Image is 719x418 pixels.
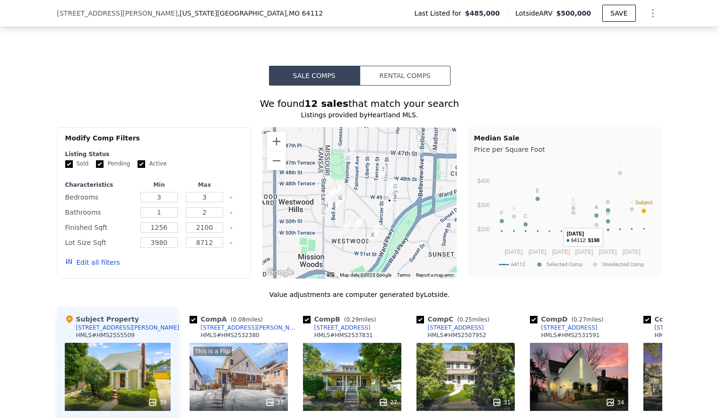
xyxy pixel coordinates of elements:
[321,201,331,217] div: 4951 State Line Rd
[138,181,180,189] div: Min
[65,314,139,324] div: Subject Property
[190,314,267,324] div: Comp A
[655,331,713,339] div: HMLS # HMS2499883
[635,200,652,205] text: Subject
[595,214,598,219] text: L
[76,331,135,339] div: HMLS # HMS2555509
[340,221,351,237] div: 1440 W 50th Ter
[515,9,556,18] span: Lotside ARV
[379,398,397,407] div: 27
[619,162,621,168] text: I
[65,160,73,168] input: Sold
[511,261,525,268] text: 64112
[265,266,296,279] img: Google
[606,398,624,407] div: 34
[65,160,89,168] label: Sold
[453,316,493,323] span: ( miles)
[414,9,465,18] span: Last Listed for
[602,5,635,22] button: SAVE
[184,181,225,189] div: Max
[287,9,323,17] span: , MO 64112
[57,290,662,299] div: Value adjustments are computer generated by Lotside .
[428,324,484,331] div: [STREET_ADDRESS]
[229,241,233,245] button: Clear
[655,324,711,331] div: [STREET_ADDRESS]
[428,331,486,339] div: HMLS # HMS2507952
[643,324,711,331] a: [STREET_ADDRESS]
[568,316,607,323] span: ( miles)
[623,249,641,255] text: [DATE]
[65,221,135,234] div: Finished Sqft
[65,191,135,204] div: Bedrooms
[65,258,120,267] button: Edit all filters
[606,199,609,205] text: B
[314,324,371,331] div: [STREET_ADDRESS]
[65,181,135,189] div: Characteristics
[57,97,662,110] div: We found that match your search
[330,185,341,201] div: 4909 Bell St
[477,178,490,184] text: $400
[588,237,599,243] text: $198
[340,316,380,323] span: ( miles)
[541,331,600,339] div: HMLS # HMS2531591
[65,150,243,158] div: Listing Status
[340,272,391,278] span: Map data ©2025 Google
[477,226,490,233] text: $200
[511,205,516,211] text: G
[552,249,570,255] text: [DATE]
[303,314,380,324] div: Comp B
[229,196,233,200] button: Clear
[138,160,166,168] label: Active
[378,165,389,181] div: 4800 Mercier Street
[556,9,591,17] span: $500,000
[416,314,494,324] div: Comp C
[567,231,584,236] text: [DATE]
[530,314,607,324] div: Comp D
[267,132,286,151] button: Zoom in
[96,160,104,168] input: Pending
[265,398,284,407] div: 37
[474,133,656,143] div: Median Sale
[384,196,395,212] div: 4930 Holly St
[474,143,656,156] div: Price per Square Foot
[397,272,410,278] a: Terms
[416,324,484,331] a: [STREET_ADDRESS]
[148,398,166,407] div: 39
[416,272,454,278] a: Report a map error
[57,9,178,18] span: [STREET_ADDRESS][PERSON_NAME]
[303,324,371,331] a: [STREET_ADDRESS]
[65,236,135,249] div: Lot Size Sqft
[474,156,656,274] svg: A chart.
[229,211,233,215] button: Clear
[386,179,397,195] div: 4830 Holly St
[57,110,662,120] div: Listings provided by Heartland MLS .
[573,316,586,323] span: 0.27
[546,261,582,268] text: Selected Comp
[492,398,511,407] div: 31
[138,160,145,168] input: Active
[327,272,334,277] button: Keyboard shortcuts
[96,160,130,168] label: Pending
[65,133,243,150] div: Modify Comp Filters
[523,213,527,219] text: C
[353,217,364,233] div: 1407 W 50th St
[360,66,450,86] button: Rental Comps
[325,187,336,203] div: 4920 Bell St
[572,197,575,203] text: K
[201,324,299,331] div: [STREET_ADDRESS][PERSON_NAME]
[331,183,341,200] div: 4903 Bell St
[190,324,299,331] a: [STREET_ADDRESS][PERSON_NAME]
[265,266,296,279] a: Open this area in Google Maps (opens a new window)
[233,316,246,323] span: 0.08
[371,223,381,239] div: 1316 W 50th Ter
[630,198,633,204] text: J
[344,146,355,162] div: 4711 Wyoming St
[335,193,346,209] div: 4924 Wyoming St
[229,226,233,230] button: Clear
[571,237,587,243] text: 64112:
[572,201,575,207] text: H
[530,324,598,331] a: [STREET_ADDRESS]
[504,249,522,255] text: [DATE]
[528,249,546,255] text: [DATE]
